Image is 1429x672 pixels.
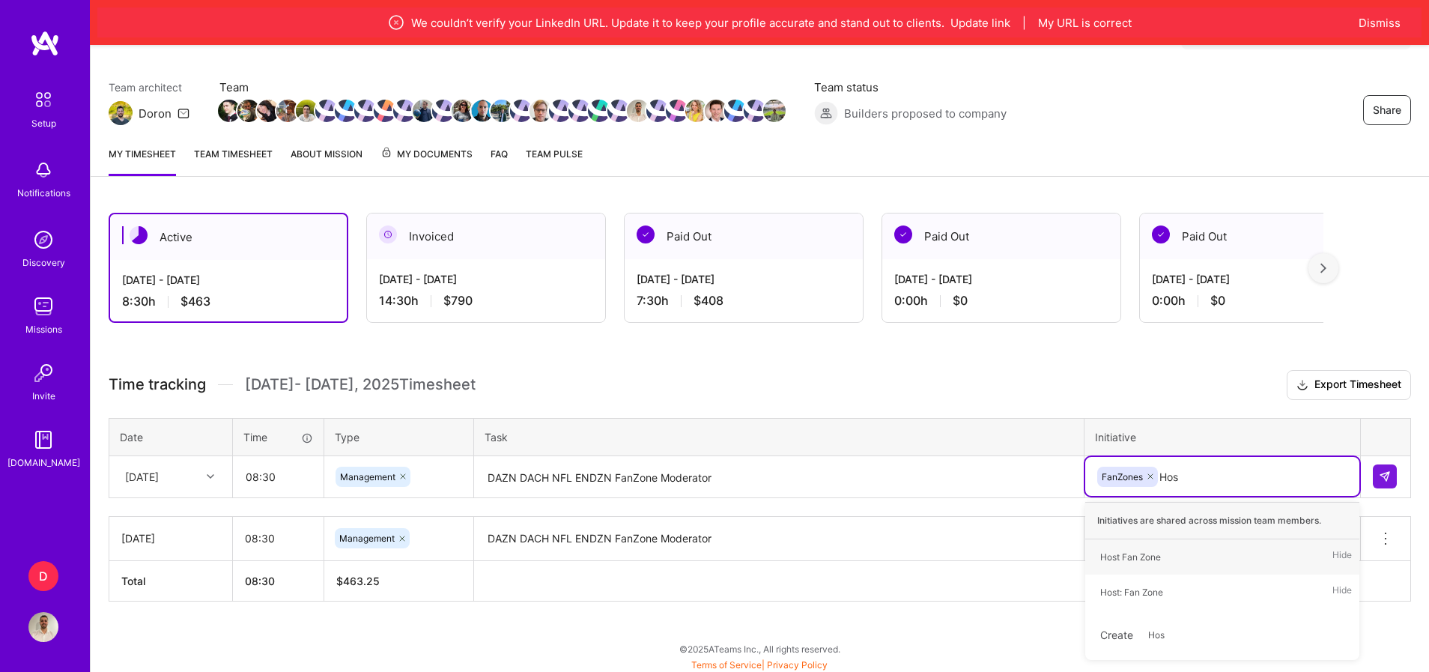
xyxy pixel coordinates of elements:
img: Team Member Avatar [296,100,318,122]
a: My Documents [380,146,473,176]
span: Team [219,79,784,95]
span: $0 [953,293,968,309]
img: Team Member Avatar [354,100,377,122]
div: 8:30 h [122,294,335,309]
a: Team Member Avatar [765,98,784,124]
span: Builders proposed to company [844,106,1007,121]
a: Team Member Avatar [297,98,317,124]
button: Export Timesheet [1287,370,1411,400]
img: Submit [1379,470,1391,482]
span: Hos [1141,625,1172,645]
img: Team Member Avatar [549,100,571,122]
span: Hide [1332,547,1352,567]
div: Invite [32,388,55,404]
img: Team Member Avatar [627,100,649,122]
img: Builders proposed to company [814,101,838,125]
div: null [1373,464,1398,488]
div: D [28,561,58,591]
a: Terms of Service [691,659,762,671]
div: 7:30 h [637,293,851,309]
div: Setup [31,115,56,131]
a: Team Member Avatar [375,98,395,124]
a: Team Member Avatar [628,98,648,124]
div: Notifications [17,185,70,201]
button: Dismiss [1359,15,1401,31]
span: $463 [180,294,210,309]
th: Date [109,418,233,455]
a: Team Pulse [526,146,583,176]
img: guide book [28,425,58,455]
div: Doron [139,106,172,121]
span: Management [340,471,395,482]
span: Share [1373,103,1401,118]
a: Team Member Avatar [219,98,239,124]
img: teamwork [28,291,58,321]
img: Team Member Avatar [218,100,240,122]
div: Paid Out [882,214,1120,259]
img: Team Member Avatar [510,100,533,122]
div: Missions [25,321,62,337]
img: Invite [28,358,58,388]
a: Team Member Avatar [512,98,531,124]
div: Initiative [1095,429,1350,445]
img: Team Member Avatar [491,100,513,122]
span: Hide [1332,582,1352,602]
div: Active [110,214,347,260]
a: Team Member Avatar [473,98,492,124]
img: Team Member Avatar [744,100,766,122]
a: My timesheet [109,146,176,176]
img: Team Architect [109,101,133,125]
img: Team Member Avatar [588,100,610,122]
a: D [25,561,62,591]
span: | [691,659,828,671]
a: Privacy Policy [767,659,828,671]
a: About Mission [291,146,362,176]
img: Team Member Avatar [432,100,455,122]
a: Team Member Avatar [239,98,258,124]
img: bell [28,155,58,185]
i: icon Chevron [207,473,214,480]
a: Team Member Avatar [434,98,453,124]
span: [DATE] - [DATE] , 2025 Timesheet [245,375,476,394]
a: User Avatar [25,612,62,642]
span: Management [339,533,395,544]
div: Paid Out [625,214,863,259]
a: Team Member Avatar [706,98,726,124]
input: HH:MM [234,457,323,497]
a: Team Member Avatar [278,98,297,124]
a: Team Member Avatar [687,98,706,124]
div: [DATE] - [DATE] [379,271,593,287]
div: 0:00 h [894,293,1108,309]
div: Host Fan Zone [1100,549,1161,565]
img: Team Member Avatar [257,100,279,122]
div: © 2025 ATeams Inc., All rights reserved. [90,630,1429,668]
img: Paid Out [637,225,655,243]
img: Team Member Avatar [607,100,630,122]
a: FAQ [491,146,508,176]
a: Team Member Avatar [258,98,278,124]
th: Total [109,560,233,601]
div: Create [1093,617,1352,653]
a: Team Member Avatar [492,98,512,124]
a: Team Member Avatar [609,98,628,124]
a: Team Member Avatar [453,98,473,124]
img: Team Member Avatar [568,100,591,122]
span: $790 [443,293,473,309]
img: setup [28,84,59,115]
a: Team Member Avatar [745,98,765,124]
img: Team Member Avatar [374,100,396,122]
div: Invoiced [367,214,605,259]
img: Invoiced [379,225,397,243]
a: Team Member Avatar [414,98,434,124]
span: Time tracking [109,375,206,394]
div: We couldn’t verify your LinkedIn URL. Update it to keep your profile accurate and stand out to cl... [168,13,1351,31]
span: $408 [694,293,723,309]
th: 08:30 [233,560,324,601]
a: Team Member Avatar [648,98,667,124]
a: Team Member Avatar [726,98,745,124]
th: Task [474,418,1084,455]
img: Team Member Avatar [315,100,338,122]
img: logo [30,30,60,57]
span: Team Pulse [526,148,583,160]
img: Team Member Avatar [724,100,747,122]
